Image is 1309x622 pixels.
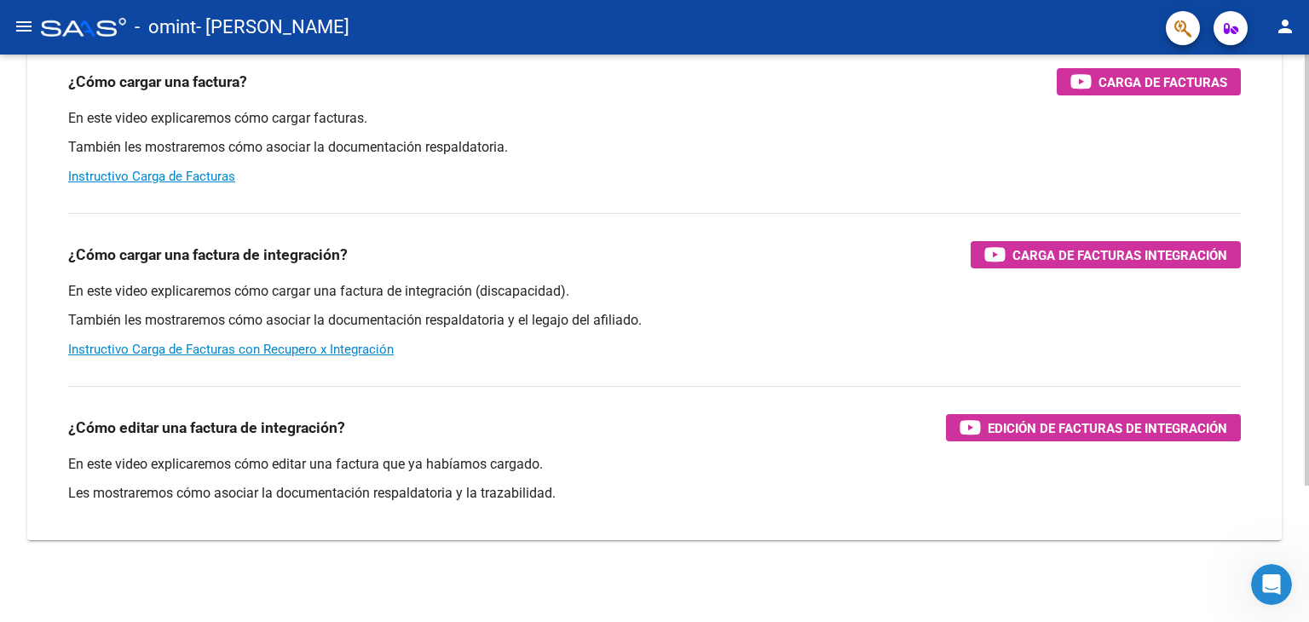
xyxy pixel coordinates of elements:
[135,9,196,46] span: - omint
[196,9,349,46] span: - [PERSON_NAME]
[946,414,1241,441] button: Edición de Facturas de integración
[68,416,345,440] h3: ¿Cómo editar una factura de integración?
[1012,245,1227,266] span: Carga de Facturas Integración
[68,109,1241,128] p: En este video explicaremos cómo cargar facturas.
[68,455,1241,474] p: En este video explicaremos cómo editar una factura que ya habíamos cargado.
[1275,16,1295,37] mat-icon: person
[68,70,247,94] h3: ¿Cómo cargar una factura?
[971,241,1241,268] button: Carga de Facturas Integración
[68,311,1241,330] p: También les mostraremos cómo asociar la documentación respaldatoria y el legajo del afiliado.
[1057,68,1241,95] button: Carga de Facturas
[14,16,34,37] mat-icon: menu
[68,138,1241,157] p: También les mostraremos cómo asociar la documentación respaldatoria.
[68,243,348,267] h3: ¿Cómo cargar una factura de integración?
[988,418,1227,439] span: Edición de Facturas de integración
[1099,72,1227,93] span: Carga de Facturas
[68,282,1241,301] p: En este video explicaremos cómo cargar una factura de integración (discapacidad).
[68,484,1241,503] p: Les mostraremos cómo asociar la documentación respaldatoria y la trazabilidad.
[68,342,394,357] a: Instructivo Carga de Facturas con Recupero x Integración
[68,169,235,184] a: Instructivo Carga de Facturas
[1251,564,1292,605] iframe: Intercom live chat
